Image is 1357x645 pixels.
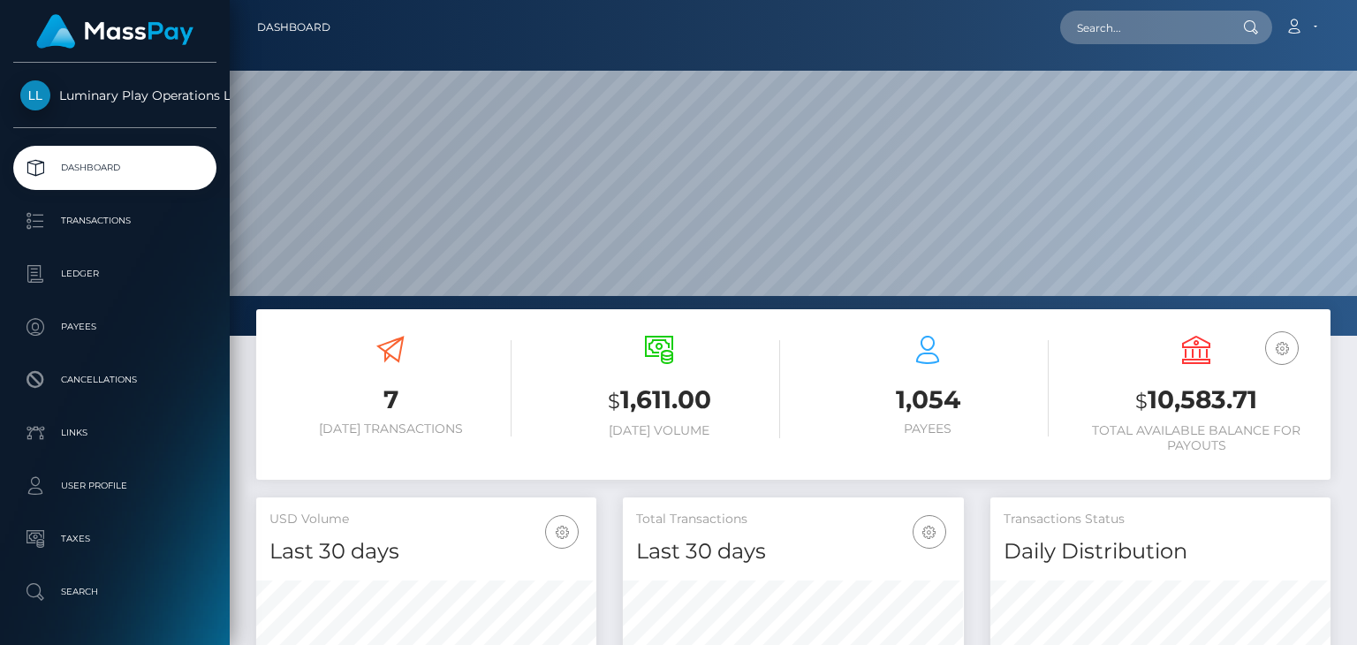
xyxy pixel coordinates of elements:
[13,146,216,190] a: Dashboard
[538,383,780,419] h3: 1,611.00
[269,383,512,417] h3: 7
[1075,383,1317,419] h3: 10,583.71
[13,358,216,402] a: Cancellations
[20,208,209,234] p: Transactions
[636,536,950,567] h4: Last 30 days
[1075,423,1317,453] h6: Total Available Balance for Payouts
[608,389,620,414] small: $
[257,9,330,46] a: Dashboard
[20,261,209,287] p: Ledger
[636,511,950,528] h5: Total Transactions
[36,14,193,49] img: MassPay Logo
[20,526,209,552] p: Taxes
[1004,511,1317,528] h5: Transactions Status
[20,579,209,605] p: Search
[13,570,216,614] a: Search
[20,473,209,499] p: User Profile
[20,420,209,446] p: Links
[13,199,216,243] a: Transactions
[20,80,50,110] img: Luminary Play Operations Limited
[1135,389,1148,414] small: $
[20,314,209,340] p: Payees
[1060,11,1226,44] input: Search...
[13,87,216,103] span: Luminary Play Operations Limited
[13,411,216,455] a: Links
[13,305,216,349] a: Payees
[1004,536,1317,567] h4: Daily Distribution
[13,252,216,296] a: Ledger
[538,423,780,438] h6: [DATE] Volume
[13,464,216,508] a: User Profile
[807,421,1049,436] h6: Payees
[807,383,1049,417] h3: 1,054
[269,511,583,528] h5: USD Volume
[20,367,209,393] p: Cancellations
[269,421,512,436] h6: [DATE] Transactions
[269,536,583,567] h4: Last 30 days
[13,517,216,561] a: Taxes
[20,155,209,181] p: Dashboard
